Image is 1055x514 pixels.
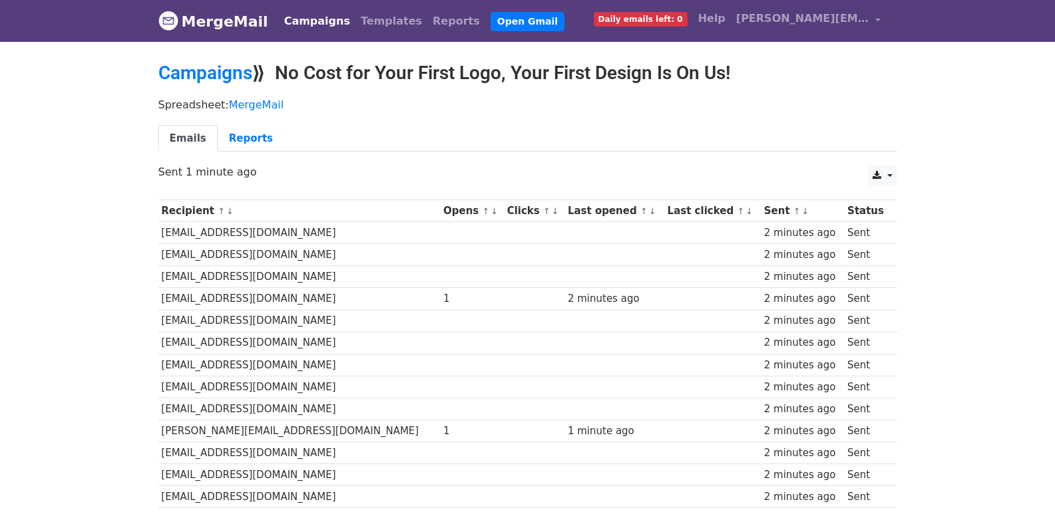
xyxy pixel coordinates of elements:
[764,225,841,241] div: 2 minutes ago
[158,310,441,332] td: [EMAIL_ADDRESS][DOMAIN_NAME]
[793,206,801,216] a: ↑
[588,5,693,32] a: Daily emails left: 0
[764,489,841,505] div: 2 minutes ago
[158,7,268,35] a: MergeMail
[764,335,841,350] div: 2 minutes ago
[844,222,890,244] td: Sent
[693,5,731,32] a: Help
[764,291,841,307] div: 2 minutes ago
[158,332,441,354] td: [EMAIL_ADDRESS][DOMAIN_NAME]
[158,11,178,31] img: MergeMail logo
[279,8,355,35] a: Campaigns
[218,206,225,216] a: ↑
[427,8,485,35] a: Reports
[761,200,844,222] th: Sent
[158,464,441,486] td: [EMAIL_ADDRESS][DOMAIN_NAME]
[764,424,841,439] div: 2 minutes ago
[158,288,441,310] td: [EMAIL_ADDRESS][DOMAIN_NAME]
[844,244,890,266] td: Sent
[764,446,841,461] div: 2 minutes ago
[737,206,744,216] a: ↑
[483,206,490,216] a: ↑
[802,206,809,216] a: ↓
[564,200,664,222] th: Last opened
[844,354,890,376] td: Sent
[764,380,841,395] div: 2 minutes ago
[218,125,284,152] a: Reports
[764,269,841,285] div: 2 minutes ago
[640,206,648,216] a: ↑
[158,420,441,442] td: [PERSON_NAME][EMAIL_ADDRESS][DOMAIN_NAME]
[158,486,441,508] td: [EMAIL_ADDRESS][DOMAIN_NAME]
[844,442,890,464] td: Sent
[844,332,890,354] td: Sent
[764,313,841,328] div: 2 minutes ago
[158,244,441,266] td: [EMAIL_ADDRESS][DOMAIN_NAME]
[844,200,890,222] th: Status
[158,442,441,464] td: [EMAIL_ADDRESS][DOMAIN_NAME]
[158,62,897,84] h2: ⟫ No Cost for Your First Logo, Your First Design Is On Us!
[568,291,661,307] div: 2 minutes ago
[440,200,504,222] th: Opens
[764,247,841,263] div: 2 minutes ago
[158,125,218,152] a: Emails
[731,5,887,37] a: [PERSON_NAME][EMAIL_ADDRESS][DOMAIN_NAME]
[158,165,897,179] p: Sent 1 minute ago
[552,206,559,216] a: ↓
[736,11,869,27] span: [PERSON_NAME][EMAIL_ADDRESS][DOMAIN_NAME]
[226,206,234,216] a: ↓
[764,402,841,417] div: 2 minutes ago
[844,288,890,310] td: Sent
[844,398,890,420] td: Sent
[649,206,656,216] a: ↓
[504,200,564,222] th: Clicks
[568,424,661,439] div: 1 minute ago
[158,62,252,84] a: Campaigns
[443,424,501,439] div: 1
[158,398,441,420] td: [EMAIL_ADDRESS][DOMAIN_NAME]
[158,98,897,112] p: Spreadsheet:
[158,222,441,244] td: [EMAIL_ADDRESS][DOMAIN_NAME]
[355,8,427,35] a: Templates
[844,266,890,288] td: Sent
[844,310,890,332] td: Sent
[158,376,441,398] td: [EMAIL_ADDRESS][DOMAIN_NAME]
[491,12,564,31] a: Open Gmail
[543,206,550,216] a: ↑
[229,98,284,111] a: MergeMail
[158,200,441,222] th: Recipient
[844,420,890,442] td: Sent
[764,467,841,483] div: 2 minutes ago
[443,291,501,307] div: 1
[594,12,688,27] span: Daily emails left: 0
[158,354,441,376] td: [EMAIL_ADDRESS][DOMAIN_NAME]
[664,200,761,222] th: Last clicked
[844,464,890,486] td: Sent
[491,206,498,216] a: ↓
[844,486,890,508] td: Sent
[158,266,441,288] td: [EMAIL_ADDRESS][DOMAIN_NAME]
[745,206,753,216] a: ↓
[988,450,1055,514] iframe: Chat Widget
[764,358,841,373] div: 2 minutes ago
[844,376,890,398] td: Sent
